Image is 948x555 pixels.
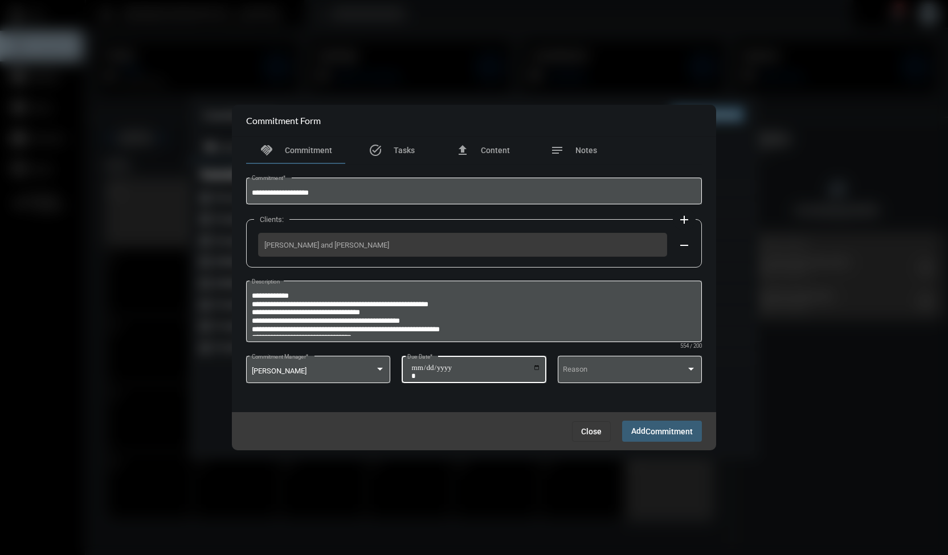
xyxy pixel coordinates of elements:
mat-hint: 554 / 200 [680,343,702,350]
span: [PERSON_NAME] and [PERSON_NAME] [264,241,661,249]
mat-icon: file_upload [456,143,469,157]
label: Clients: [254,215,289,224]
mat-icon: add [677,213,691,227]
button: Close [572,421,611,442]
span: [PERSON_NAME] [252,367,307,375]
mat-icon: task_alt [369,143,382,157]
span: Tasks [394,146,415,155]
mat-icon: remove [677,239,691,252]
span: Content [481,146,510,155]
span: Add [631,426,693,435]
span: Notes [575,146,597,155]
span: Close [581,427,602,436]
mat-icon: notes [550,143,564,157]
span: Commitment [645,427,693,436]
mat-icon: handshake [260,143,273,157]
button: AddCommitment [622,421,702,442]
span: Commitment [285,146,332,155]
h2: Commitment Form [246,115,321,126]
